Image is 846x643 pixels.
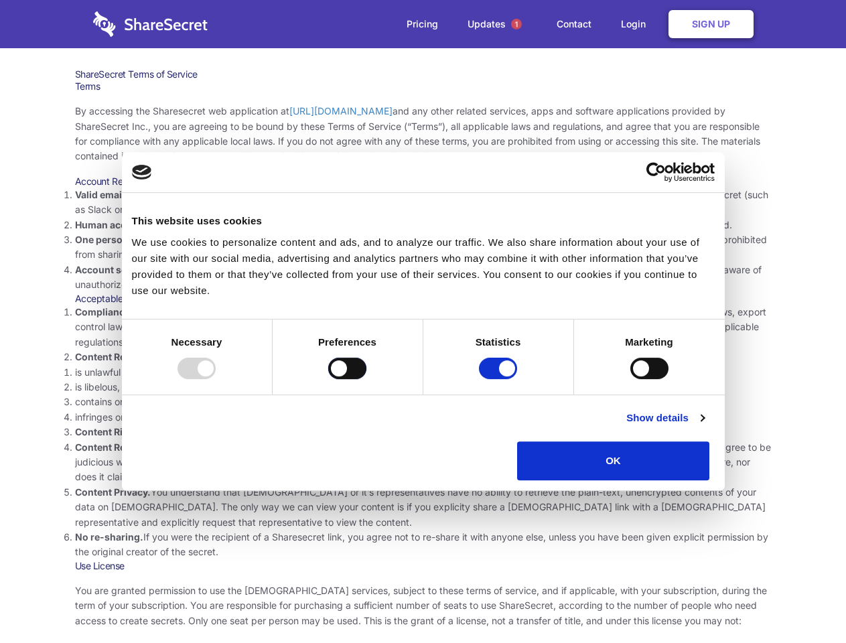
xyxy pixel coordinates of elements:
li: is unlawful or promotes unlawful activities [75,365,772,380]
button: OK [517,441,709,480]
li: You are solely responsible for the content you share on Sharesecret, and with the people you shar... [75,440,772,485]
li: infringes on any proprietary right of any party, including patent, trademark, trade secret, copyr... [75,410,772,425]
li: You understand that [DEMOGRAPHIC_DATA] or it’s representatives have no ability to retrieve the pl... [75,485,772,530]
strong: One person per account. [75,234,189,245]
h1: ShareSecret Terms of Service [75,68,772,80]
li: is libelous, defamatory, or fraudulent [75,380,772,395]
a: Login [608,3,666,45]
a: Contact [543,3,605,45]
h3: Account Requirements [75,175,772,188]
h3: Terms [75,80,772,92]
a: Usercentrics Cookiebot - opens in a new window [597,162,715,182]
span: 1 [511,19,522,29]
li: Only human beings may create accounts. “Bot” accounts — those created by software, in an automate... [75,218,772,232]
strong: Human accounts. [75,219,156,230]
strong: Valid email. [75,189,128,200]
iframe: Drift Widget Chat Controller [779,576,830,627]
strong: Content Privacy. [75,486,151,498]
a: Pricing [393,3,451,45]
strong: Compliance with local laws and regulations. [75,306,277,317]
li: You agree NOT to use Sharesecret to upload or share content that: [75,350,772,425]
li: You are responsible for your own account security, including the security of your Sharesecret acc... [75,263,772,293]
li: Your use of the Sharesecret must not violate any applicable laws, including copyright or trademar... [75,305,772,350]
strong: Marketing [625,336,673,348]
li: contains or installs any active malware or exploits, or uses our platform for exploit delivery (s... [75,395,772,409]
strong: Content Responsibility. [75,441,182,453]
strong: Account security. [75,264,156,275]
li: You are not allowed to share account credentials. Each account is dedicated to the individual who... [75,232,772,263]
strong: Necessary [171,336,222,348]
li: You must provide a valid email address, either directly, or through approved third-party integrat... [75,188,772,218]
img: logo [132,165,152,180]
strong: No re-sharing. [75,531,143,543]
a: Sign Up [668,10,754,38]
a: [URL][DOMAIN_NAME] [289,105,393,117]
strong: Preferences [318,336,376,348]
p: By accessing the Sharesecret web application at and any other related services, apps and software... [75,104,772,164]
p: You are granted permission to use the [DEMOGRAPHIC_DATA] services, subject to these terms of serv... [75,583,772,628]
li: You agree that you will use Sharesecret only to secure and share content that you have the right ... [75,425,772,439]
strong: Content Rights. [75,426,147,437]
img: logo-wordmark-white-trans-d4663122ce5f474addd5e946df7df03e33cb6a1c49d2221995e7729f52c070b2.svg [93,11,208,37]
li: If you were the recipient of a Sharesecret link, you agree not to re-share it with anyone else, u... [75,530,772,560]
div: This website uses cookies [132,213,715,229]
strong: Statistics [476,336,521,348]
h3: Acceptable Use [75,293,772,305]
a: Show details [626,410,704,426]
strong: Content Restrictions. [75,351,173,362]
h3: Use License [75,560,772,572]
div: We use cookies to personalize content and ads, and to analyze our traffic. We also share informat... [132,234,715,299]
